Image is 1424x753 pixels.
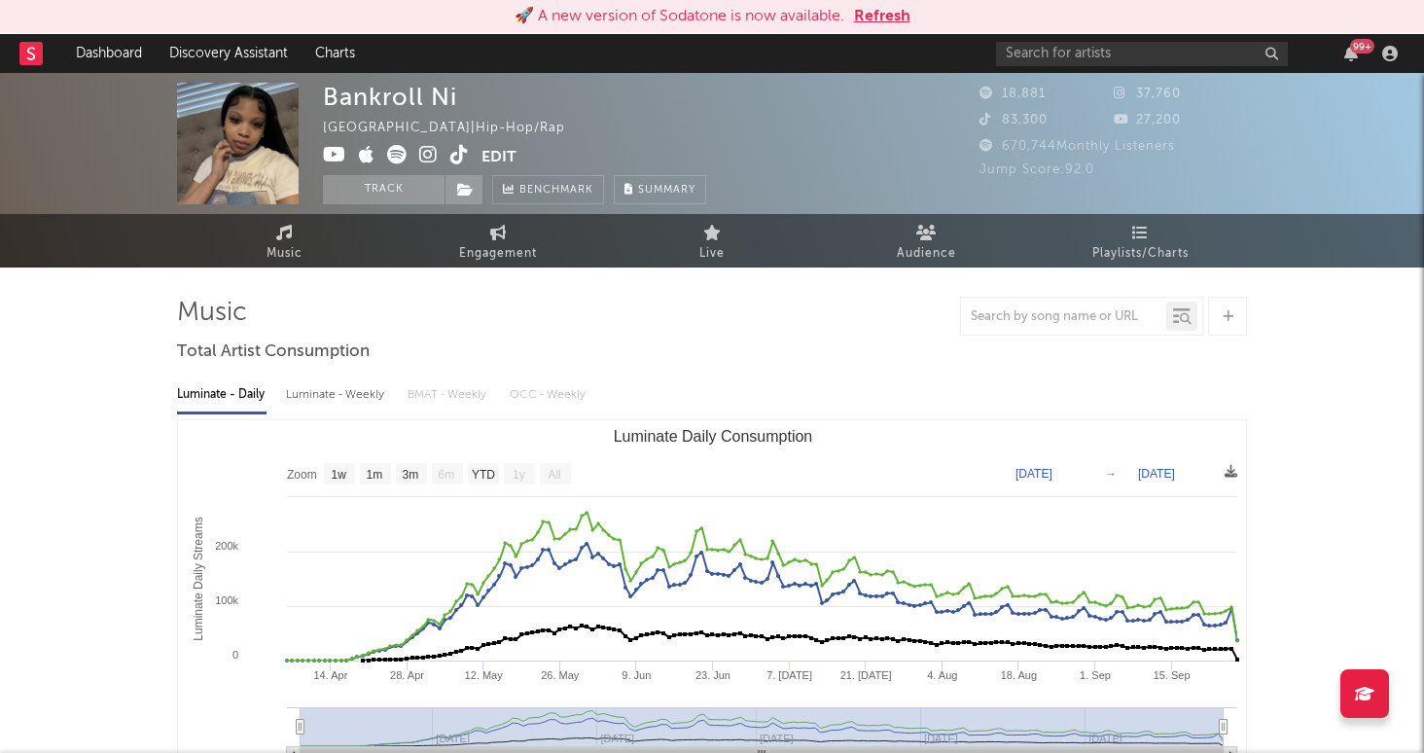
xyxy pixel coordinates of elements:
text: YTD [472,468,495,482]
text: 26. May [541,669,580,681]
span: 27,200 [1114,114,1181,126]
text: 21. [DATE] [840,669,892,681]
div: Luminate - Weekly [286,378,388,412]
a: Benchmark [492,175,604,204]
text: 14. Apr [313,669,347,681]
a: Playlists/Charts [1033,214,1247,268]
text: 23. Jun [695,669,730,681]
span: Summary [638,185,695,196]
span: 18,881 [979,88,1046,100]
span: Playlists/Charts [1092,242,1189,266]
span: 83,300 [979,114,1048,126]
div: 99 + [1350,39,1374,54]
a: Discovery Assistant [156,34,302,73]
span: 670,744 Monthly Listeners [979,140,1175,153]
text: 7. [DATE] [766,669,812,681]
text: 28. Apr [390,669,424,681]
text: 0 [232,649,238,661]
button: Track [323,175,445,204]
a: Audience [819,214,1033,268]
a: Charts [302,34,369,73]
span: Benchmark [519,179,593,202]
text: → [1105,467,1117,481]
text: 1. Sep [1080,669,1111,681]
span: Total Artist Consumption [177,341,370,364]
text: 3m [403,468,419,482]
text: 1w [332,468,347,482]
a: Engagement [391,214,605,268]
text: 200k [215,540,238,552]
div: [GEOGRAPHIC_DATA] | Hip-Hop/Rap [323,117,587,140]
span: Live [699,242,725,266]
text: 1m [367,468,383,482]
div: Luminate - Daily [177,378,267,412]
a: Music [177,214,391,268]
span: Engagement [459,242,537,266]
button: Summary [614,175,706,204]
button: Edit [481,145,516,169]
text: 1y [513,468,525,482]
text: Zoom [287,468,317,482]
span: Music [267,242,303,266]
span: Audience [897,242,956,266]
span: 37,760 [1114,88,1181,100]
div: 🚀 A new version of Sodatone is now available. [515,5,844,28]
button: Refresh [854,5,910,28]
text: [DATE] [1138,467,1175,481]
text: 15. Sep [1154,669,1191,681]
text: 18. Aug [1001,669,1037,681]
text: 12. May [465,669,504,681]
text: 100k [215,594,238,606]
text: 9. Jun [622,669,651,681]
input: Search by song name or URL [961,309,1166,325]
text: Luminate Daily Streams [192,517,205,640]
a: Dashboard [62,34,156,73]
div: Bankroll Ni [323,83,457,111]
span: Jump Score: 92.0 [979,163,1094,176]
text: 4. Aug [927,669,957,681]
text: Luminate Daily Consumption [614,428,813,445]
a: Live [605,214,819,268]
text: [DATE] [1015,467,1052,481]
text: All [548,468,560,482]
input: Search for artists [996,42,1288,66]
button: 99+ [1344,46,1358,61]
text: 6m [439,468,455,482]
